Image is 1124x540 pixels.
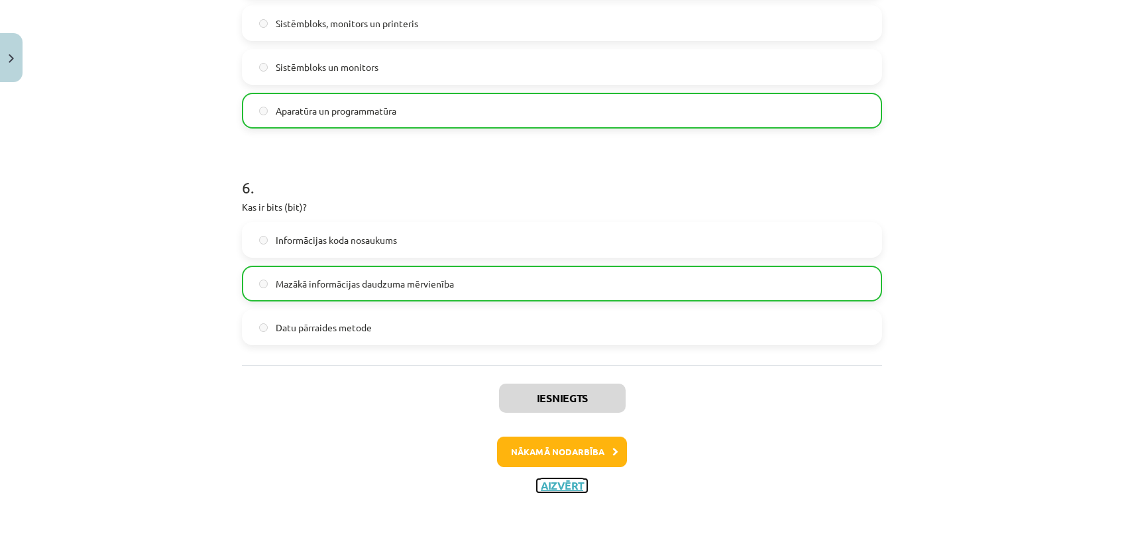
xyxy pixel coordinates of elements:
[276,233,397,247] span: Informācijas koda nosaukums
[259,280,268,288] input: Mazākā informācijas daudzuma mērvienība
[537,479,587,492] button: Aizvērt
[276,104,396,118] span: Aparatūra un programmatūra
[242,155,882,196] h1: 6 .
[276,321,372,335] span: Datu pārraides metode
[276,17,418,30] span: Sistēmbloks, monitors un printeris
[9,54,14,63] img: icon-close-lesson-0947bae3869378f0d4975bcd49f059093ad1ed9edebbc8119c70593378902aed.svg
[259,19,268,28] input: Sistēmbloks, monitors un printeris
[259,63,268,72] input: Sistēmbloks un monitors
[497,437,627,467] button: Nākamā nodarbība
[259,323,268,332] input: Datu pārraides metode
[259,236,268,244] input: Informācijas koda nosaukums
[276,60,378,74] span: Sistēmbloks un monitors
[499,384,626,413] button: Iesniegts
[276,277,454,291] span: Mazākā informācijas daudzuma mērvienība
[259,107,268,115] input: Aparatūra un programmatūra
[242,200,882,214] p: Kas ir bits (bit)?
